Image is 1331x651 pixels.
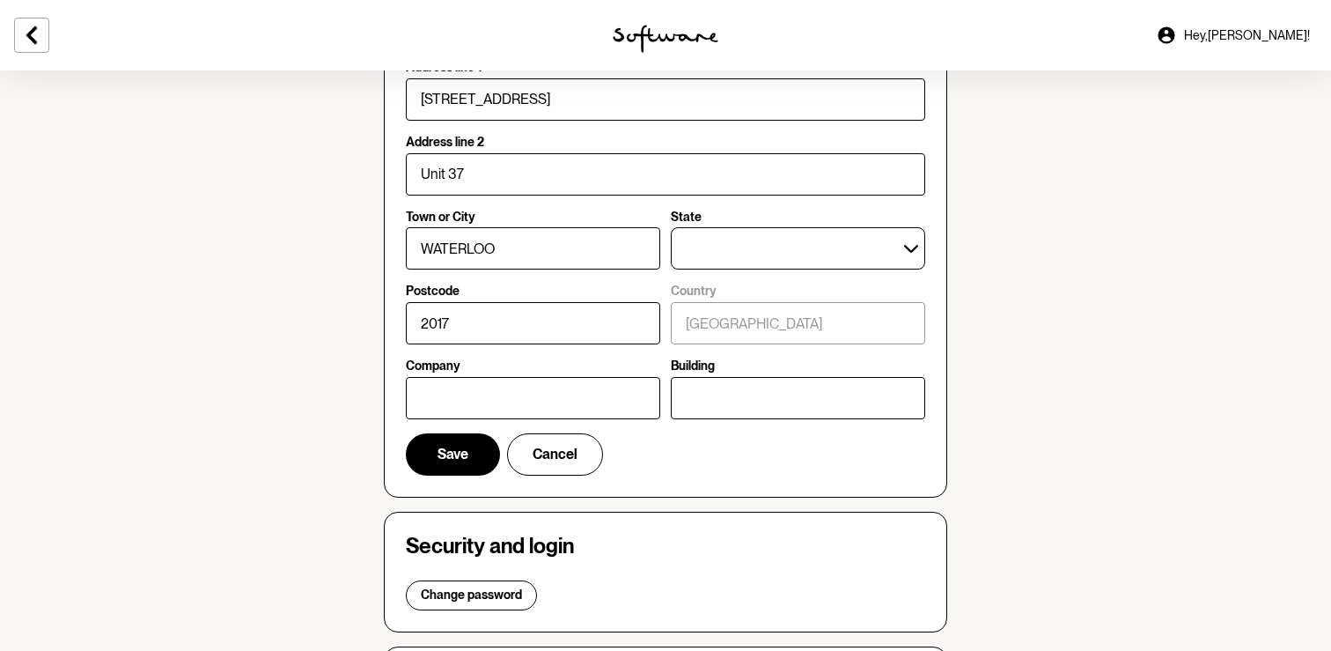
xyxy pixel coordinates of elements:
span: Save [438,446,468,462]
button: Cancel [507,433,603,476]
input: Town or City [406,227,660,270]
p: Company [406,359,460,374]
span: Cancel [533,446,577,462]
input: Address line 1 [406,78,925,121]
input: Postcode [406,302,660,344]
p: Town or City [406,210,475,225]
input: Address line 2 [406,153,925,196]
p: Address line 2 [406,135,484,150]
img: software logo [613,25,718,53]
button: Change password [406,581,537,610]
span: Change password [421,588,522,603]
p: Country [671,284,717,299]
p: Building [671,359,715,374]
span: Hey, [PERSON_NAME] ! [1184,28,1310,43]
button: Save [406,433,500,476]
p: State [671,210,702,225]
p: Postcode [406,284,460,299]
a: Hey,[PERSON_NAME]! [1145,14,1320,56]
h4: Security and login [406,534,925,559]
